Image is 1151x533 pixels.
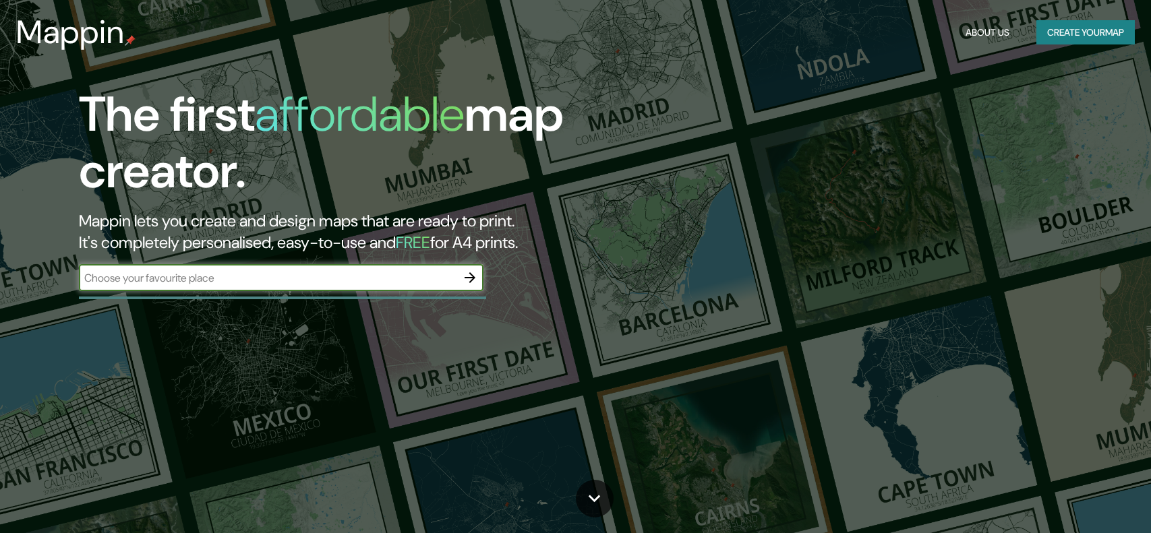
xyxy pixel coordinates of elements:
[79,270,456,286] input: Choose your favourite place
[79,86,655,210] h1: The first map creator.
[960,20,1015,45] button: About Us
[79,210,655,253] h2: Mappin lets you create and design maps that are ready to print. It's completely personalised, eas...
[396,232,430,253] h5: FREE
[125,35,136,46] img: mappin-pin
[1036,20,1135,45] button: Create yourmap
[255,83,465,146] h1: affordable
[16,13,125,51] h3: Mappin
